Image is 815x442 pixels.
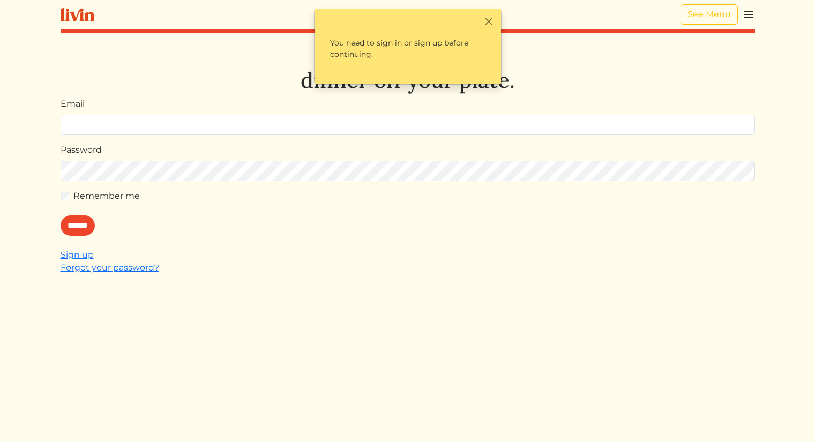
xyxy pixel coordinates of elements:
[61,98,85,110] label: Email
[61,8,94,21] img: livin-logo-a0d97d1a881af30f6274990eb6222085a2533c92bbd1e4f22c21b4f0d0e3210c.svg
[61,250,94,260] a: Sign up
[73,190,140,203] label: Remember me
[483,16,495,27] button: Close
[61,263,159,273] a: Forgot your password?
[321,28,495,69] p: You need to sign in or sign up before continuing.
[61,42,755,93] h1: Let's take dinner off your plate.
[61,144,102,156] label: Password
[742,8,755,21] img: menu_hamburger-cb6d353cf0ecd9f46ceae1c99ecbeb4a00e71ca567a856bd81f57e9d8c17bb26.svg
[681,4,738,25] a: See Menu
